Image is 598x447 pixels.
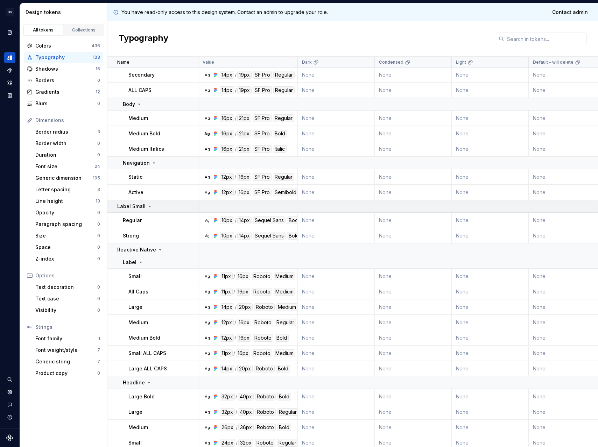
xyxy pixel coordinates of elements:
p: Medium Italics [128,146,164,152]
div: Ag [204,394,210,399]
a: Settings [4,386,15,398]
div: Strings [35,324,100,331]
div: SF Pro [253,86,272,94]
a: Text case0 [33,293,103,304]
p: You have read-only access to this design system. Contact an admin to upgrade your role. [121,9,328,16]
td: None [375,169,452,185]
div: 14px [237,217,252,224]
td: None [298,346,375,361]
p: Small ALL CAPS [128,350,166,357]
div: Bold Body [287,232,315,240]
div: 0 [97,296,100,301]
div: 0 [97,244,100,250]
button: Search ⌘K [4,374,15,385]
div: 12 [96,89,100,95]
div: / [233,288,235,296]
div: Contact support [4,399,15,410]
div: Ag [204,115,210,121]
td: None [452,346,529,361]
div: Components [4,65,15,76]
div: SF Pro [253,189,272,196]
div: Book Body [287,217,316,224]
div: 16px [236,288,250,296]
div: Z-index [35,255,97,262]
td: None [298,141,375,157]
div: / [235,145,237,153]
div: 14px [237,232,252,240]
div: Documentation [4,27,15,38]
p: All Caps [128,288,148,295]
p: Medium [128,319,148,326]
div: Italic [273,145,287,153]
div: 0 [97,141,100,146]
a: Design tokens [4,52,15,63]
div: 7 [97,359,100,364]
div: / [235,232,237,240]
div: Roboto [252,272,272,280]
p: Active [128,189,143,196]
div: Size [35,232,97,239]
div: Product copy [35,370,97,377]
div: / [234,189,236,196]
button: DS [1,5,18,20]
div: Regular [273,71,295,79]
div: 436 [92,43,100,49]
div: Duration [35,151,97,158]
div: Ag [204,131,210,136]
a: Visibility0 [33,305,103,316]
a: Blurs0 [24,98,103,109]
div: 3 [97,129,100,135]
div: Ag [204,174,210,180]
div: Ag [204,218,210,223]
a: Storybook stories [4,90,15,101]
div: 16 [96,66,100,72]
p: Large [128,304,142,311]
div: 19px [237,71,252,79]
div: Font weight/style [35,347,97,354]
p: Default - will delete [533,59,574,65]
div: 14px [220,71,234,79]
input: Search in tokens... [504,33,587,45]
a: Font family1 [33,333,103,344]
div: Sequel Sans [253,217,286,224]
div: Roboto [253,319,273,326]
div: 3 [97,187,100,192]
div: Roboto [254,365,275,372]
p: Headline [123,379,145,386]
div: 16px [220,145,234,153]
td: None [375,389,452,404]
div: Line height [35,198,96,205]
td: None [298,126,375,141]
td: None [452,67,529,83]
div: / [235,130,237,137]
td: None [375,126,452,141]
div: Medium [274,349,295,357]
div: Font size [35,163,94,170]
div: 14px [220,86,234,94]
p: Regular [123,217,142,224]
div: Ag [204,304,210,310]
a: Border width0 [33,138,103,149]
td: None [298,330,375,346]
a: Border radius3 [33,126,103,137]
p: Secondary [128,71,155,78]
div: Gradients [35,88,96,95]
div: 20px [237,303,253,311]
div: 0 [97,233,100,239]
td: None [452,284,529,299]
div: All tokens [26,27,61,33]
div: Ag [204,87,210,93]
div: Semibold [273,189,298,196]
svg: Supernova Logo [6,434,13,441]
div: / [234,173,236,181]
div: Ag [204,233,210,239]
a: Colors436 [24,40,103,51]
div: 16px [237,173,251,181]
a: Font weight/style7 [33,345,103,356]
div: 0 [97,284,100,290]
p: Light [456,59,466,65]
p: Value [203,59,214,65]
td: None [452,141,529,157]
td: None [452,111,529,126]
